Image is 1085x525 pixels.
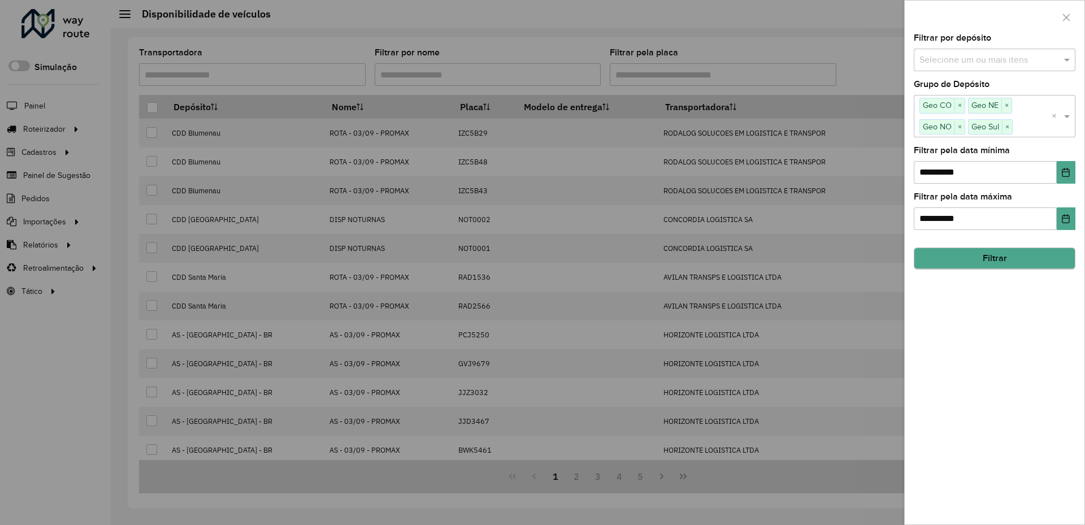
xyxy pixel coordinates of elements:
span: × [1002,120,1012,134]
label: Filtrar pela data máxima [914,190,1012,203]
button: Filtrar [914,248,1075,269]
span: Geo NE [969,98,1001,112]
span: Clear all [1052,110,1061,123]
span: Geo CO [920,98,954,112]
label: Grupo de Depósito [914,77,989,91]
label: Filtrar pela data mínima [914,144,1010,157]
button: Choose Date [1057,161,1075,184]
span: Geo NO [920,120,954,133]
span: Geo Sul [969,120,1002,133]
label: Filtrar por depósito [914,31,991,45]
span: × [1001,99,1012,112]
span: × [954,120,965,134]
button: Choose Date [1057,207,1075,230]
span: × [954,99,965,112]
